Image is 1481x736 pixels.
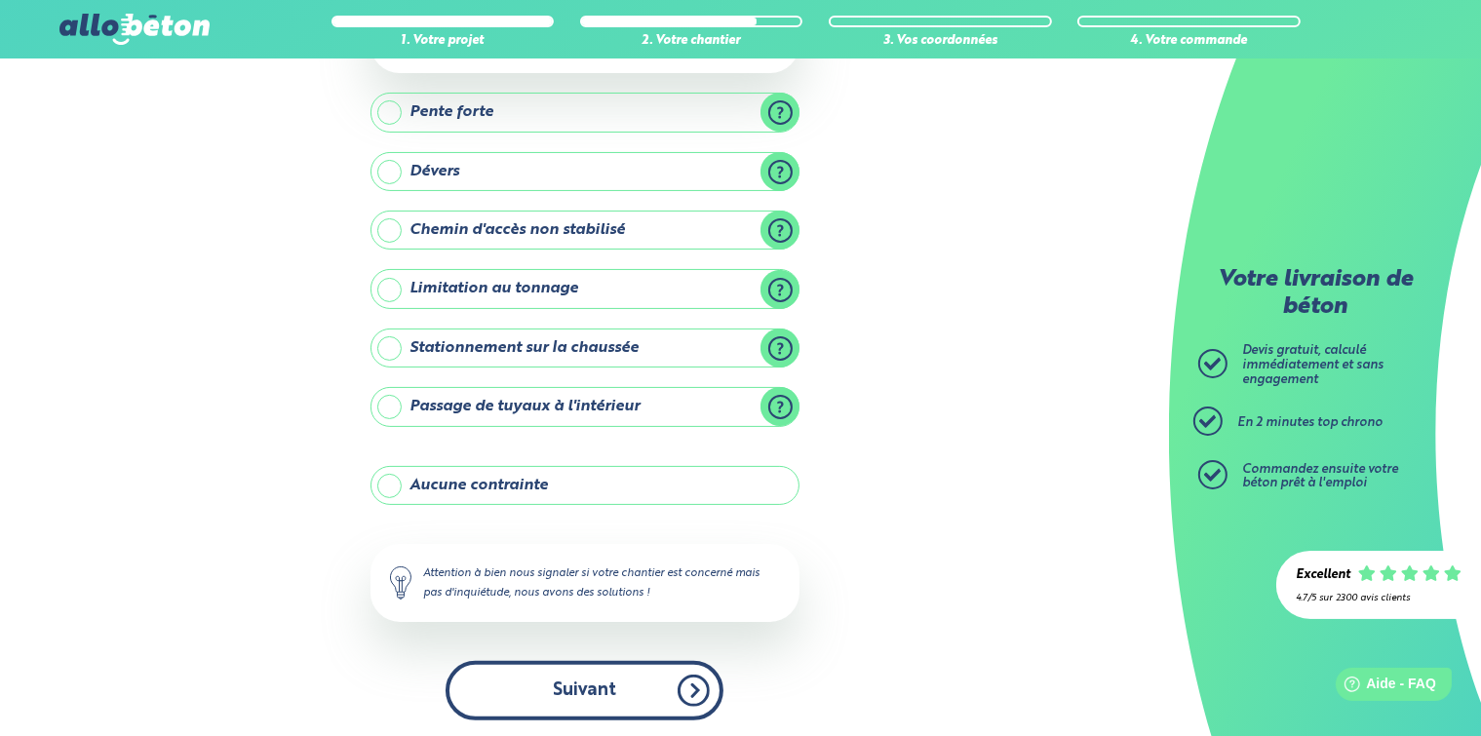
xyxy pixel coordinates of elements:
div: 4. Votre commande [1077,34,1301,49]
div: 3. Vos coordonnées [829,34,1052,49]
label: Limitation au tonnage [370,269,799,308]
label: Dévers [370,152,799,191]
div: 1. Votre projet [331,34,555,49]
iframe: Help widget launcher [1307,660,1460,715]
label: Pente forte [370,93,799,132]
label: Stationnement sur la chaussée [370,329,799,368]
div: 2. Votre chantier [580,34,803,49]
label: Chemin d'accès non stabilisé [370,211,799,250]
label: Passage de tuyaux à l'intérieur [370,387,799,426]
label: Aucune contrainte [370,466,799,505]
div: Attention à bien nous signaler si votre chantier est concerné mais pas d'inquiétude, nous avons d... [370,544,799,622]
button: Suivant [446,661,723,720]
img: allobéton [59,14,210,45]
